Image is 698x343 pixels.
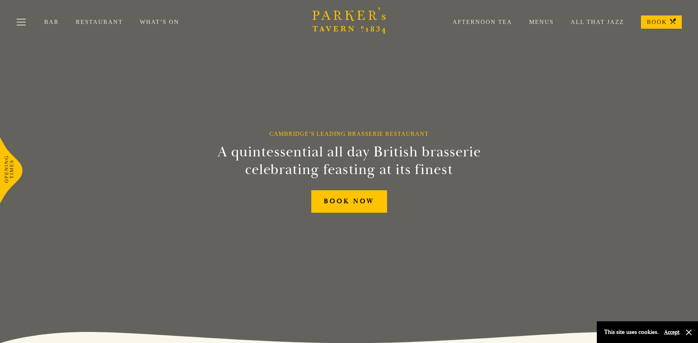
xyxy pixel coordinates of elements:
button: Accept [664,329,680,336]
h2: A quintessential all day British brasserie celebrating feasting at its finest [181,143,517,178]
p: This site uses cookies. [604,327,659,337]
h1: Cambridge’s Leading Brasserie Restaurant [269,130,429,137]
button: Close and accept [685,329,692,336]
a: BOOK NOW [311,190,387,213]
